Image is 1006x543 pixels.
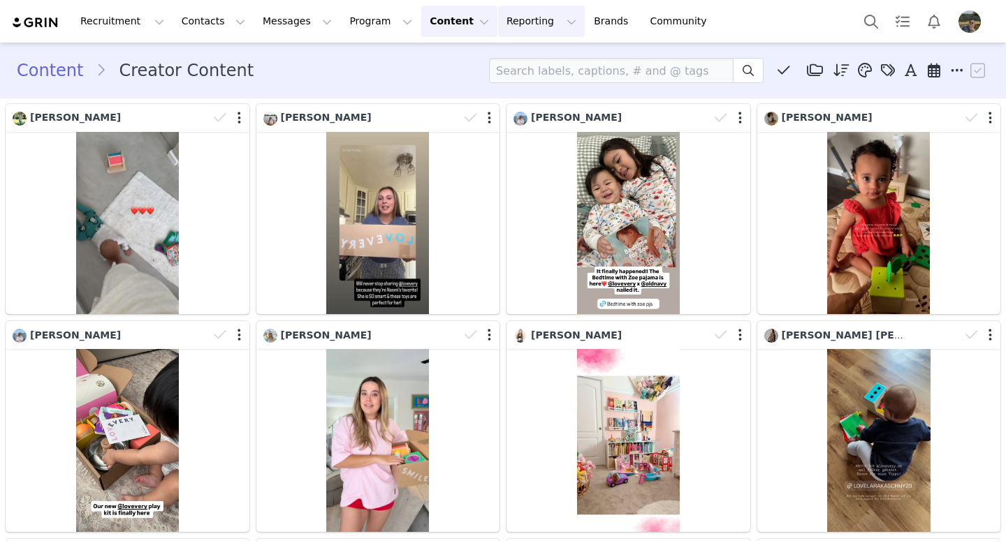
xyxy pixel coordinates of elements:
button: Reporting [498,6,585,37]
img: 0af48bc7-7f74-4b50-a162-3a16aa9f4373.jpg [513,329,527,343]
img: d3eca9bf-8218-431f-9ec6-b6d5e0a1fa9d.png [958,10,981,33]
button: Recruitment [72,6,173,37]
span: [PERSON_NAME] [531,112,622,123]
button: Messages [254,6,340,37]
button: Content [421,6,497,37]
img: 19e45fb4-5589-4c5c-9361-dda3a1c5294e.jpg [13,112,27,126]
a: Content [17,58,96,83]
button: Profile [950,10,995,33]
a: Community [642,6,722,37]
img: 64436ec2-1f07-4750-a1da-84a22303d638.jpg [764,112,778,126]
span: [PERSON_NAME] [281,329,372,341]
span: [PERSON_NAME] [30,112,121,123]
img: grin logo [11,16,60,29]
span: [PERSON_NAME] [531,329,622,341]
a: Tasks [887,6,918,37]
img: 4da97258-ee4e-467d-9d01-c6bc6f809ba2.jpg [13,329,27,343]
a: Brands [585,6,641,37]
img: 08361f90-b1de-44a2-8720-64959075e7e7.jpg [764,329,778,343]
span: [PERSON_NAME] [30,329,121,341]
img: e2aa728a-4b98-41a1-b667-26529931ba1b.jpg [263,112,277,126]
input: Search labels, captions, # and @ tags [489,58,734,83]
img: 4da97258-ee4e-467d-9d01-c6bc6f809ba2.jpg [513,112,527,126]
span: [PERSON_NAME] [782,112,873,123]
button: Program [341,6,421,37]
span: [PERSON_NAME] [281,112,372,123]
button: Contacts [173,6,254,37]
img: 622dc990-3dc2-4f72-96ec-6b968d54f018--s.jpg [263,329,277,343]
span: [PERSON_NAME] [PERSON_NAME] [782,329,967,341]
button: Notifications [919,6,949,37]
button: Search [856,6,887,37]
